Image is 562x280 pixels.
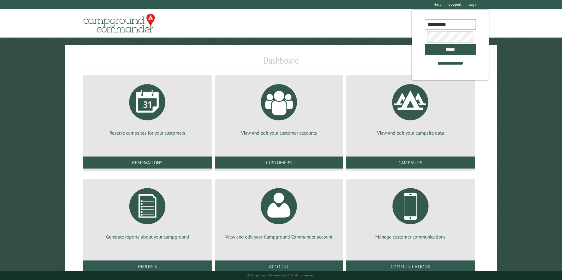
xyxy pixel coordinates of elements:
[353,233,467,240] p: Manage customer communications
[247,273,315,277] small: © Campground Commander LLC. All rights reserved.
[90,129,204,136] p: Reserve campsites for your customers
[215,260,343,272] a: Account
[215,157,343,169] a: Customers
[222,184,336,240] a: View and edit your Campground Commander account
[346,260,475,272] a: Communications
[222,233,336,240] p: View and edit your Campground Commander account
[90,233,204,240] p: Generate reports about your campground
[83,260,212,272] a: Reports
[353,80,467,136] a: View and edit your campsite data
[90,184,204,240] a: Generate reports about your campground
[90,80,204,136] a: Reserve campsites for your customers
[222,80,336,136] a: View and edit your customer accounts
[83,157,212,169] a: Reservations
[222,129,336,136] p: View and edit your customer accounts
[353,184,467,240] a: Manage customer communications
[82,12,157,35] img: Campground Commander
[353,129,467,136] p: View and edit your campsite data
[82,54,480,71] h1: Dashboard
[346,157,475,169] a: Campsites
